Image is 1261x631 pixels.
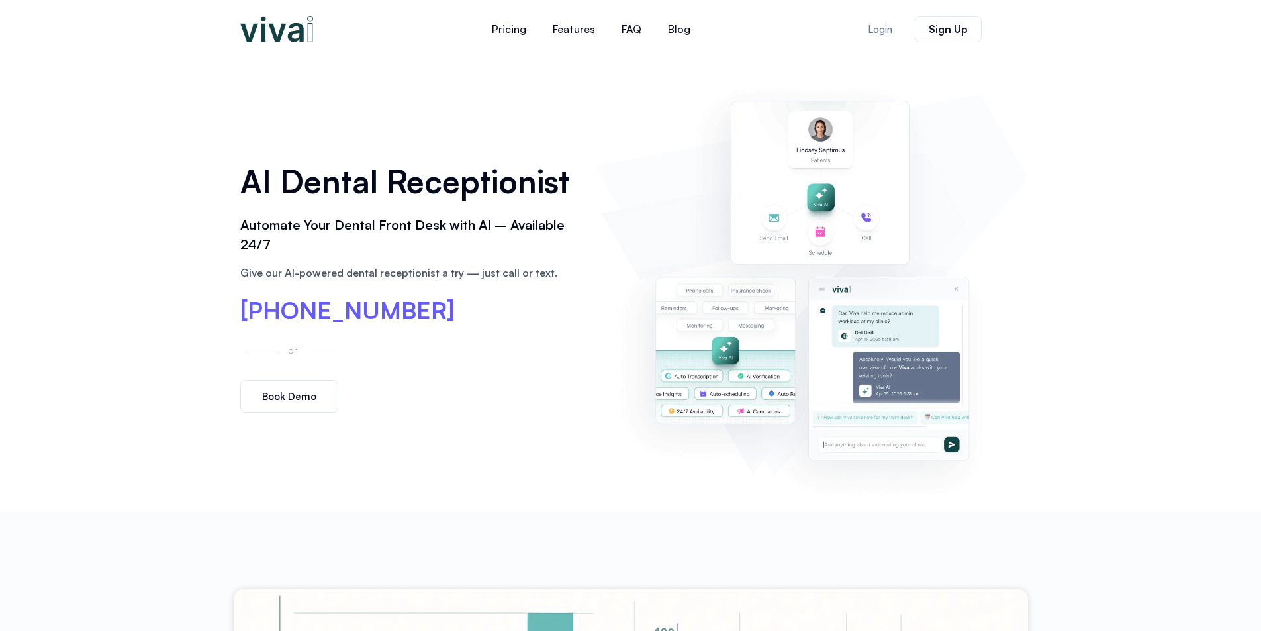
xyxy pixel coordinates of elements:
[915,16,982,42] a: Sign Up
[601,72,1021,499] img: AI dental receptionist dashboard – virtual receptionist dental office
[852,17,908,42] a: Login
[929,24,968,34] span: Sign Up
[608,13,655,45] a: FAQ
[240,380,338,413] a: Book Demo
[240,299,455,322] a: [PHONE_NUMBER]
[479,13,539,45] a: Pricing
[868,24,892,34] span: Login
[240,158,582,205] h1: AI Dental Receptionist
[240,216,582,254] h2: Automate Your Dental Front Desk with AI – Available 24/7
[240,265,582,281] p: Give our AI-powered dental receptionist a try — just call or text.
[285,342,301,358] p: or
[655,13,704,45] a: Blog
[262,391,316,401] span: Book Demo
[399,13,783,45] nav: Menu
[539,13,608,45] a: Features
